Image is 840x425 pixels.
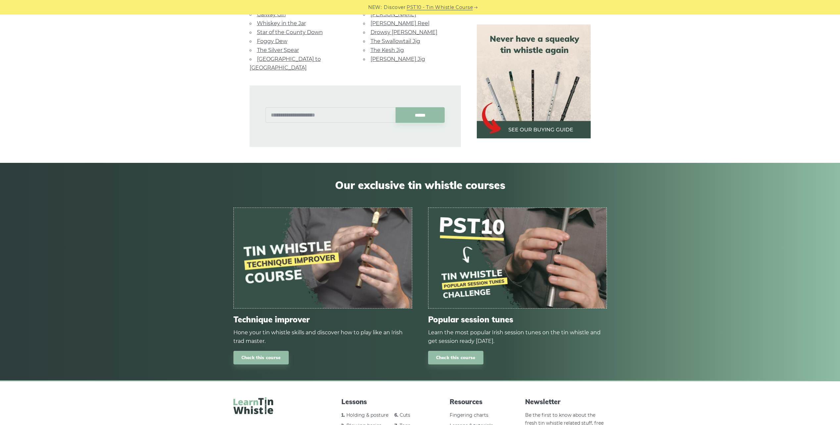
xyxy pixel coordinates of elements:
[371,38,420,44] a: The Swallowtail Jig
[450,397,499,406] span: Resources
[233,351,289,364] a: Check this course
[428,315,607,324] span: Popular session tunes
[257,29,323,35] a: Star of the County Down
[384,4,406,11] span: Discover
[371,56,425,62] a: [PERSON_NAME] Jig
[233,328,412,346] div: Hone your tin whistle skills and discover how to play like an Irish trad master.
[341,397,423,406] span: Lessons
[428,351,483,364] a: Check this course
[477,24,591,138] img: tin whistle buying guide
[371,20,429,26] a: [PERSON_NAME] Reel
[400,412,410,418] a: Cuts
[233,397,273,414] img: LearnTinWhistle.com
[371,29,437,35] a: Drowsy [PERSON_NAME]
[233,315,412,324] span: Technique improver
[257,20,306,26] a: Whiskey in the Jar
[233,179,607,191] span: Our exclusive tin whistle courses
[257,47,299,53] a: The Silver Spear
[257,38,287,44] a: Foggy Dew
[525,397,607,406] span: Newsletter
[428,328,607,346] div: Learn the most popular Irish session tunes on the tin whistle and get session ready [DATE].
[368,4,382,11] span: NEW:
[407,4,473,11] a: PST10 - Tin Whistle Course
[450,412,488,418] a: Fingering charts
[346,412,388,418] a: Holding & posture
[250,56,321,71] a: [GEOGRAPHIC_DATA] to [GEOGRAPHIC_DATA]
[371,47,404,53] a: The Kesh Jig
[234,208,412,308] img: tin-whistle-course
